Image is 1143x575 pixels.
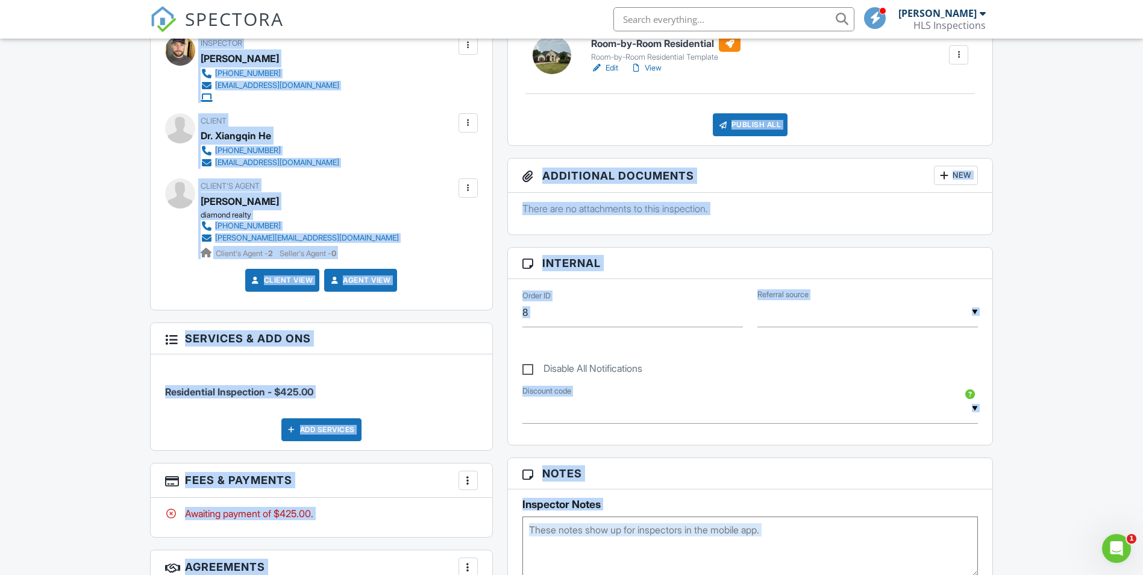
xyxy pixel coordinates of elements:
[201,116,227,125] span: Client
[150,6,177,33] img: The Best Home Inspection Software - Spectora
[150,16,284,42] a: SPECTORA
[331,249,336,258] strong: 0
[215,158,339,168] div: [EMAIL_ADDRESS][DOMAIN_NAME]
[201,80,339,92] a: [EMAIL_ADDRESS][DOMAIN_NAME]
[522,363,642,378] label: Disable All Notifications
[215,233,399,243] div: [PERSON_NAME][EMAIL_ADDRESS][DOMAIN_NAME]
[613,7,854,31] input: Search everything...
[591,62,618,74] a: Edit
[508,458,993,489] h3: Notes
[201,232,399,244] a: [PERSON_NAME][EMAIL_ADDRESS][DOMAIN_NAME]
[201,210,409,220] div: diamond realty
[1127,534,1136,544] span: 1
[201,181,260,190] span: Client's Agent
[201,145,339,157] a: [PHONE_NUMBER]
[591,52,741,62] div: Room-by-Room Residential Template
[522,498,979,511] h5: Inspector Notes
[165,386,313,398] span: Residential Inspection - $425.00
[508,248,993,279] h3: Internal
[522,202,979,215] p: There are no attachments to this inspection.
[280,249,336,258] span: Seller's Agent -
[281,418,362,441] div: Add Services
[165,363,478,408] li: Service: Residential Inspection
[215,221,281,231] div: [PHONE_NUMBER]
[201,157,339,169] a: [EMAIL_ADDRESS][DOMAIN_NAME]
[1102,534,1131,563] iframe: Intercom live chat
[201,127,271,145] div: Dr. Xiangqin He
[508,159,993,193] h3: Additional Documents
[934,166,978,185] div: New
[151,463,492,498] h3: Fees & Payments
[201,68,339,80] a: [PHONE_NUMBER]
[216,249,275,258] span: Client's Agent -
[591,36,741,52] h6: Room-by-Room Residential
[201,192,279,210] a: [PERSON_NAME]
[165,507,478,520] div: Awaiting payment of $425.00.
[757,289,809,300] label: Referral source
[215,81,339,90] div: [EMAIL_ADDRESS][DOMAIN_NAME]
[249,274,313,286] a: Client View
[268,249,273,258] strong: 2
[201,220,399,232] a: [PHONE_NUMBER]
[913,19,986,31] div: HLS Inspections
[201,49,279,68] div: [PERSON_NAME]
[898,7,977,19] div: [PERSON_NAME]
[215,146,281,156] div: [PHONE_NUMBER]
[185,6,284,31] span: SPECTORA
[591,36,741,63] a: Room-by-Room Residential Room-by-Room Residential Template
[522,291,551,301] label: Order ID
[713,113,788,136] div: Publish All
[522,386,571,397] label: Discount code
[630,62,662,74] a: View
[328,274,390,286] a: Agent View
[151,323,492,354] h3: Services & Add ons
[215,69,281,78] div: [PHONE_NUMBER]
